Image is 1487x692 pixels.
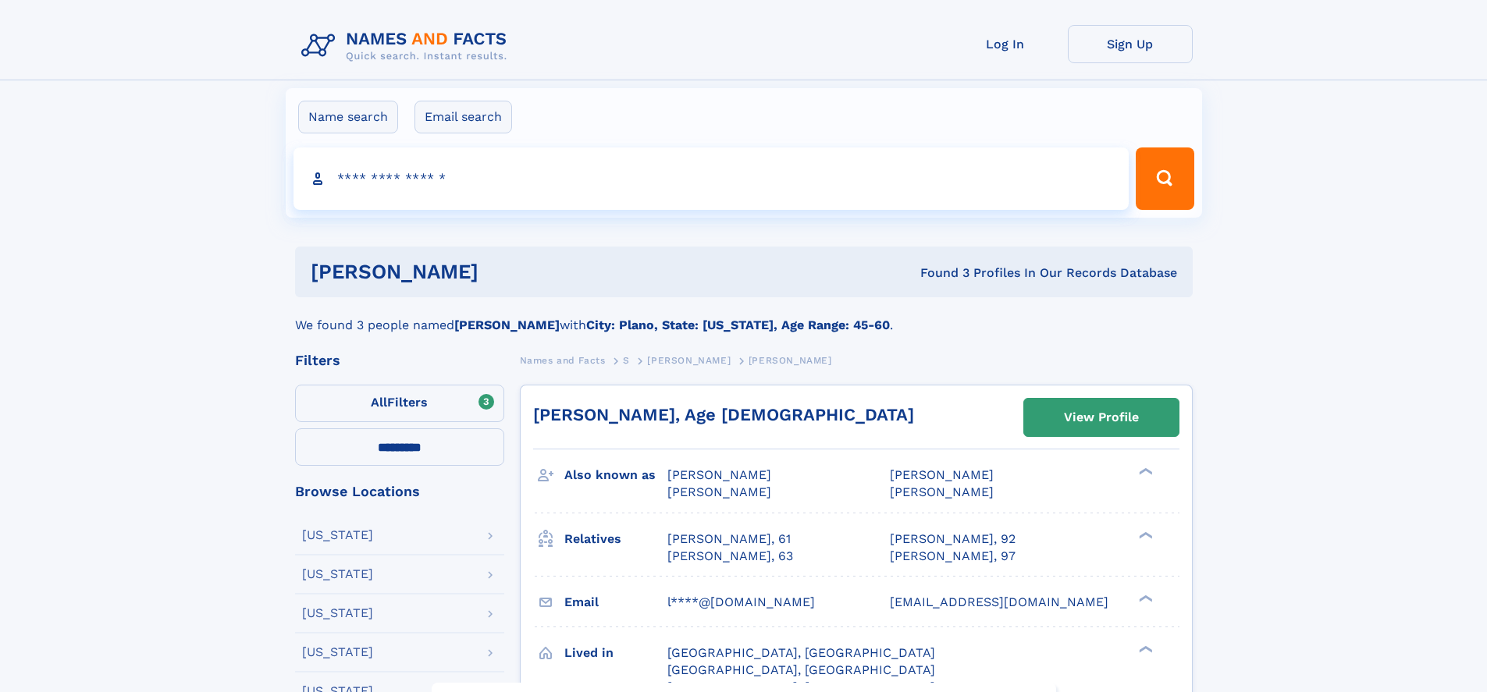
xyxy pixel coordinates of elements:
[699,264,1177,282] div: Found 3 Profiles In Our Records Database
[1068,25,1193,63] a: Sign Up
[890,484,994,499] span: [PERSON_NAME]
[749,355,832,366] span: [PERSON_NAME]
[371,395,387,410] span: All
[298,101,398,133] label: Name search
[1135,644,1154,654] div: ❯
[564,526,667,552] h3: Relatives
[1135,467,1154,477] div: ❯
[890,531,1016,548] a: [PERSON_NAME], 92
[564,462,667,488] h3: Also known as
[667,467,771,482] span: [PERSON_NAME]
[295,353,504,367] div: Filters
[623,350,630,370] a: S
[667,484,771,499] span: [PERSON_NAME]
[454,318,560,332] b: [PERSON_NAME]
[302,607,373,619] div: [US_STATE]
[295,385,504,422] label: Filters
[414,101,512,133] label: Email search
[311,262,699,282] h1: [PERSON_NAME]
[667,531,791,548] a: [PERSON_NAME], 61
[295,297,1193,335] div: We found 3 people named with .
[1135,530,1154,540] div: ❯
[667,662,935,677] span: [GEOGRAPHIC_DATA], [GEOGRAPHIC_DATA]
[295,484,504,499] div: Browse Locations
[1024,399,1179,436] a: View Profile
[302,646,373,658] div: [US_STATE]
[302,529,373,541] div: [US_STATE]
[1136,147,1194,210] button: Search Button
[302,568,373,580] div: [US_STATE]
[647,355,731,366] span: [PERSON_NAME]
[564,589,667,616] h3: Email
[1064,399,1139,435] div: View Profile
[647,350,731,370] a: [PERSON_NAME]
[293,147,1129,210] input: search input
[943,25,1068,63] a: Log In
[623,355,630,366] span: S
[890,548,1016,565] a: [PERSON_NAME], 97
[890,594,1108,609] span: [EMAIL_ADDRESS][DOMAIN_NAME]
[564,640,667,666] h3: Lived in
[295,25,520,67] img: Logo Names and Facts
[667,548,793,565] a: [PERSON_NAME], 63
[667,645,935,660] span: [GEOGRAPHIC_DATA], [GEOGRAPHIC_DATA]
[1135,593,1154,603] div: ❯
[890,467,994,482] span: [PERSON_NAME]
[533,405,914,424] a: [PERSON_NAME], Age [DEMOGRAPHIC_DATA]
[586,318,890,332] b: City: Plano, State: [US_STATE], Age Range: 45-60
[520,350,606,370] a: Names and Facts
